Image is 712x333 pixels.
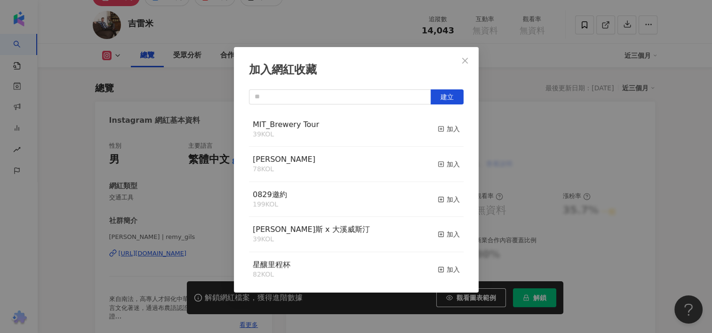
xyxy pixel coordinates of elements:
a: MIT_Brewery Tour [253,121,319,128]
span: [PERSON_NAME]斯 x 大溪威斯汀 [253,225,370,234]
div: 加入網紅收藏 [249,62,464,78]
div: 加入 [438,264,460,275]
span: MIT_Brewery Tour [253,120,319,129]
a: 星釀里程杯 [253,261,290,269]
button: 加入 [438,190,460,209]
button: 建立 [431,89,464,104]
div: 加入 [438,124,460,134]
a: 0829邀約 [253,191,287,198]
button: 加入 [438,154,460,174]
button: 加入 [438,119,460,139]
div: 39 KOL [253,130,319,139]
button: 加入 [438,224,460,244]
div: 加入 [438,229,460,239]
a: [PERSON_NAME] [253,156,315,163]
button: Close [456,51,474,70]
span: 星釀里程杯 [253,260,290,269]
a: [PERSON_NAME]斯 x 大溪威斯汀 [253,226,370,233]
span: 建立 [440,93,454,101]
div: 加入 [438,159,460,169]
div: 78 KOL [253,165,315,174]
button: 加入 [438,260,460,279]
span: 0829邀約 [253,190,287,199]
div: 82 KOL [253,270,290,279]
div: 39 KOL [253,235,370,244]
div: 加入 [438,194,460,205]
span: close [461,57,469,64]
div: 199 KOL [253,200,287,209]
span: [PERSON_NAME] [253,155,315,164]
